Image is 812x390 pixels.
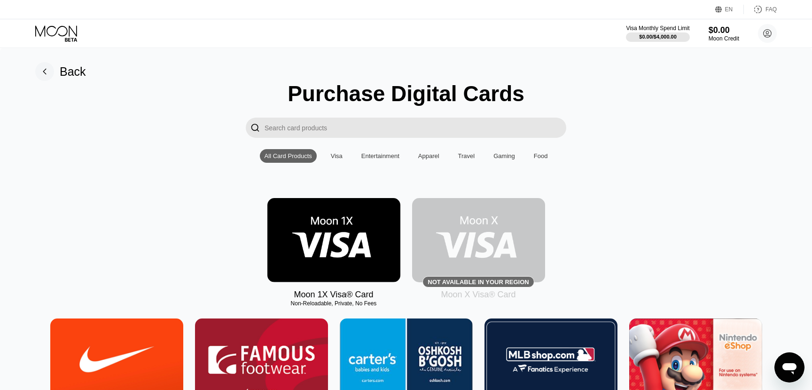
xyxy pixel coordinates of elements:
[744,5,777,14] div: FAQ
[709,35,739,42] div: Moon Credit
[428,279,529,286] div: Not available in your region
[489,149,520,163] div: Gaming
[715,5,744,14] div: EN
[458,152,475,159] div: Travel
[639,34,677,40] div: $0.00 / $4,000.00
[412,198,545,282] div: Not available in your region
[60,65,86,79] div: Back
[626,25,689,42] div: Visa Monthly Spend Limit$0.00/$4,000.00
[265,118,566,138] input: Search card products
[326,149,347,163] div: Visa
[418,152,439,159] div: Apparel
[246,118,265,138] div: 
[774,352,804,382] iframe: Button to launch messaging window
[709,25,739,35] div: $0.00
[361,152,399,159] div: Entertainment
[265,152,312,159] div: All Card Products
[288,81,524,106] div: Purchase Digital Cards
[529,149,553,163] div: Food
[725,6,733,13] div: EN
[294,290,373,300] div: Moon 1X Visa® Card
[709,25,739,42] div: $0.00Moon Credit
[534,152,548,159] div: Food
[267,300,400,307] div: Non-Reloadable, Private, No Fees
[260,149,317,163] div: All Card Products
[331,152,343,159] div: Visa
[765,6,777,13] div: FAQ
[414,149,444,163] div: Apparel
[493,152,515,159] div: Gaming
[626,25,689,32] div: Visa Monthly Spend Limit
[357,149,404,163] div: Entertainment
[35,62,86,81] div: Back
[453,149,480,163] div: Travel
[250,122,260,133] div: 
[441,290,515,300] div: Moon X Visa® Card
